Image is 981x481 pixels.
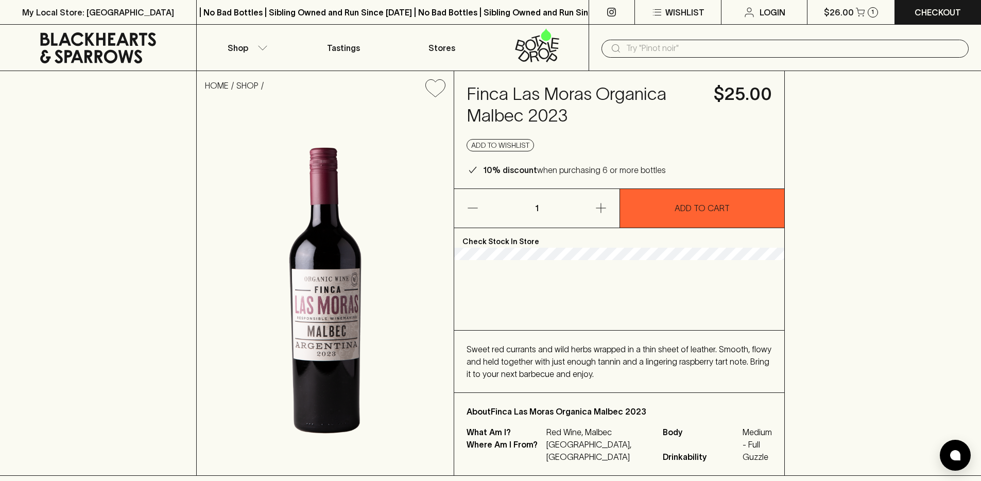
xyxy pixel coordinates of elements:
[675,202,730,214] p: ADD TO CART
[760,6,785,19] p: Login
[871,9,874,15] p: 1
[915,6,961,19] p: Checkout
[393,25,491,71] a: Stores
[236,81,259,90] a: SHOP
[483,164,666,176] p: when purchasing 6 or more bottles
[626,40,960,57] input: Try "Pinot noir"
[197,25,295,71] button: Shop
[546,426,650,438] p: Red Wine, Malbec
[663,451,740,463] span: Drinkability
[950,450,960,460] img: bubble-icon
[743,426,772,451] span: Medium - Full
[467,345,771,379] span: Sweet red currants and wild herbs wrapped in a thin sheet of leather. Smooth, flowy and held toge...
[467,438,544,463] p: Where Am I From?
[421,75,450,101] button: Add to wishlist
[546,438,650,463] p: [GEOGRAPHIC_DATA], [GEOGRAPHIC_DATA]
[327,42,360,54] p: Tastings
[228,42,248,54] p: Shop
[714,83,772,105] h4: $25.00
[454,228,784,248] p: Check Stock In Store
[205,81,229,90] a: HOME
[428,42,455,54] p: Stores
[197,106,454,475] img: 39764.png
[467,83,701,127] h4: Finca Las Moras Organica Malbec 2023
[467,426,544,438] p: What Am I?
[665,6,704,19] p: Wishlist
[524,189,549,228] p: 1
[22,6,174,19] p: My Local Store: [GEOGRAPHIC_DATA]
[663,426,740,451] span: Body
[483,165,537,175] b: 10% discount
[467,405,772,418] p: About Finca Las Moras Organica Malbec 2023
[467,139,534,151] button: Add to wishlist
[295,25,392,71] a: Tastings
[620,189,785,228] button: ADD TO CART
[743,451,772,463] span: Guzzle
[824,6,854,19] p: $26.00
